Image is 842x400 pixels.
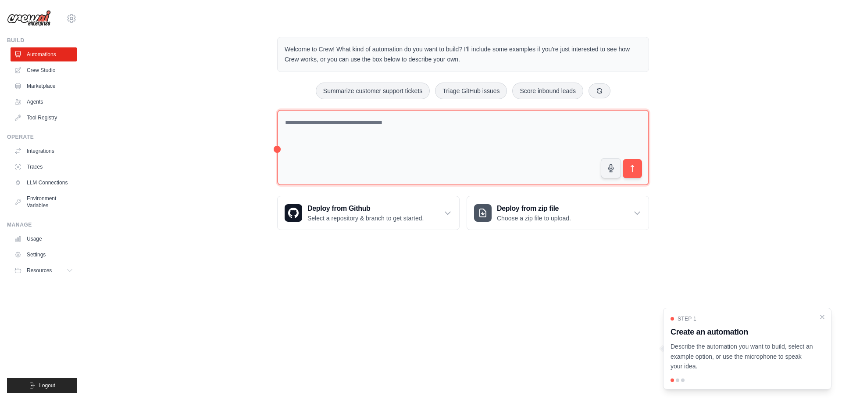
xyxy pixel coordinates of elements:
span: Resources [27,267,52,274]
a: Environment Variables [11,191,77,213]
a: LLM Connections [11,176,77,190]
div: Operate [7,133,77,141]
p: Welcome to Crew! What kind of automation do you want to build? I'll include some examples if you'... [285,44,642,65]
p: Select a repository & branch to get started. [307,214,424,223]
div: Manage [7,221,77,228]
a: Crew Studio [11,63,77,77]
h3: Deploy from Github [307,203,424,214]
div: Build [7,37,77,44]
h3: Create an automation [671,326,813,338]
button: Score inbound leads [512,83,583,99]
p: Describe the automation you want to build, select an example option, or use the microphone to spe... [671,342,813,371]
img: Logo [7,10,51,27]
button: Summarize customer support tickets [316,83,430,99]
a: Settings [11,248,77,262]
p: Choose a zip file to upload. [497,214,571,223]
h3: Deploy from zip file [497,203,571,214]
button: Logout [7,378,77,393]
a: Integrations [11,144,77,158]
a: Tool Registry [11,111,77,125]
iframe: Chat Widget [798,358,842,400]
span: Step 1 [678,315,696,322]
a: Automations [11,47,77,61]
button: Triage GitHub issues [435,83,507,99]
a: Agents [11,95,77,109]
button: Close walkthrough [819,314,826,321]
a: Traces [11,160,77,174]
a: Usage [11,232,77,246]
button: Resources [11,263,77,277]
a: Marketplace [11,79,77,93]
span: Logout [39,382,55,389]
